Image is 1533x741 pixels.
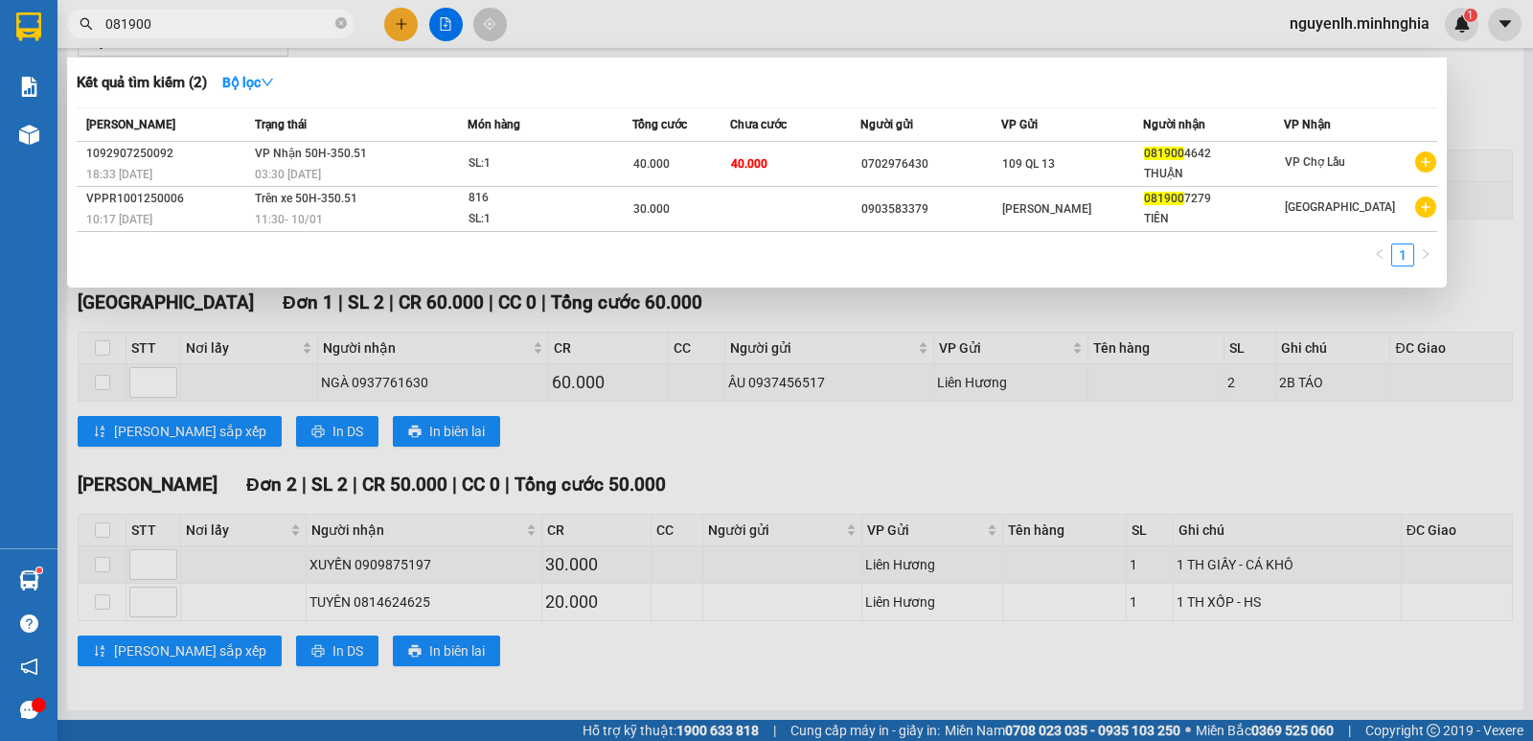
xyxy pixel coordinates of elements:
[1391,243,1414,266] li: 1
[20,614,38,633] span: question-circle
[1415,151,1436,173] span: plus-circle
[1144,209,1283,229] div: TIÊN
[633,157,670,171] span: 40.000
[255,168,321,181] span: 03:30 [DATE]
[86,118,175,131] span: [PERSON_NAME]
[1368,243,1391,266] li: Previous Page
[1285,200,1395,214] span: [GEOGRAPHIC_DATA]
[1368,243,1391,266] button: left
[860,118,913,131] span: Người gửi
[468,118,520,131] span: Món hàng
[1414,243,1437,266] button: right
[207,67,289,98] button: Bộ lọcdown
[1285,155,1345,169] span: VP Chợ Lầu
[632,118,687,131] span: Tổng cước
[1374,248,1385,260] span: left
[335,17,347,29] span: close-circle
[1144,192,1184,205] span: 081900
[80,17,93,31] span: search
[20,701,38,719] span: message
[77,73,207,93] h3: Kết quả tìm kiếm ( 2 )
[86,168,152,181] span: 18:33 [DATE]
[1144,144,1283,164] div: 4642
[19,570,39,590] img: warehouse-icon
[19,77,39,97] img: solution-icon
[1143,118,1205,131] span: Người nhận
[1144,164,1283,184] div: THUẬN
[255,118,307,131] span: Trạng thái
[335,15,347,34] span: close-circle
[222,75,274,90] strong: Bộ lọc
[19,125,39,145] img: warehouse-icon
[255,147,367,160] span: VP Nhận 50H-350.51
[16,12,41,41] img: logo-vxr
[20,658,38,676] span: notification
[86,189,249,209] div: VPPR1001250006
[1420,248,1431,260] span: right
[633,202,670,216] span: 30.000
[105,13,332,35] input: Tìm tên, số ĐT hoặc mã đơn
[469,209,612,230] div: SL: 1
[261,76,274,89] span: down
[469,153,612,174] div: SL: 1
[861,154,1000,174] div: 0702976430
[861,199,1000,220] div: 0903583379
[469,188,612,209] div: 816
[36,567,42,573] sup: 1
[86,144,249,164] div: 1092907250092
[1144,189,1283,209] div: 7279
[86,213,152,226] span: 10:17 [DATE]
[1392,244,1413,266] a: 1
[255,192,357,205] span: Trên xe 50H-350.51
[731,157,767,171] span: 40.000
[730,118,787,131] span: Chưa cước
[1001,118,1038,131] span: VP Gửi
[1144,147,1184,160] span: 081900
[1002,202,1091,216] span: [PERSON_NAME]
[1284,118,1331,131] span: VP Nhận
[1414,243,1437,266] li: Next Page
[1415,197,1436,218] span: plus-circle
[1002,157,1055,171] span: 109 QL 13
[255,213,323,226] span: 11:30 - 10/01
